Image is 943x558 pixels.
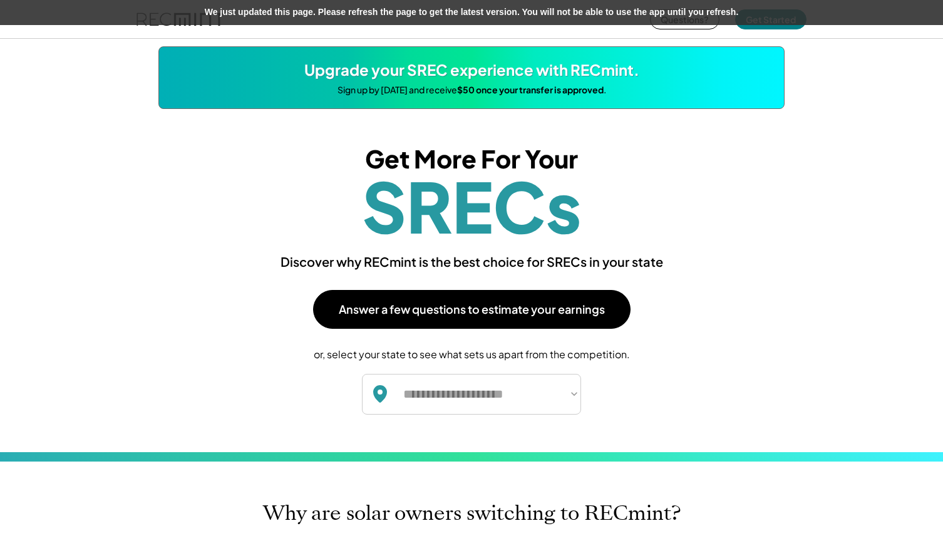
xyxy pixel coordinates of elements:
strong: $50 once your transfer is approved [457,84,604,95]
h2: Why are solar owners switching to RECmint? [263,499,681,527]
div: Sign up by [DATE] and receive . [338,84,606,96]
div: Upgrade your SREC experience with RECmint. [304,59,639,81]
div: Discover why RECmint is the best choice for SRECs in your state [171,252,772,271]
button: Answer a few questions to estimate your earnings [313,290,631,328]
h1: SRECs [362,171,582,240]
div: or, select your state to see what sets us apart from the competition. [171,348,772,361]
div: Get More For Your [365,147,578,171]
